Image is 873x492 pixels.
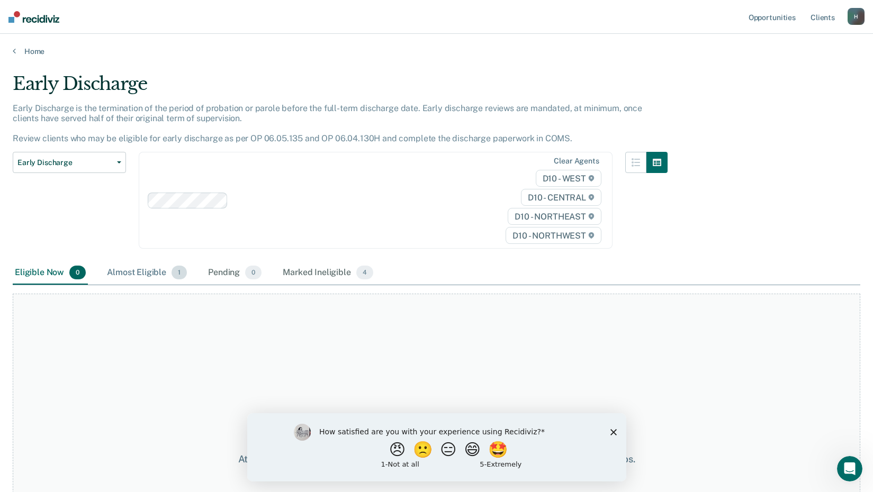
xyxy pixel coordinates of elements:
div: Pending0 [206,261,264,285]
span: 0 [69,266,86,279]
iframe: Intercom live chat [837,456,862,481]
span: Early Discharge [17,158,113,167]
span: D10 - CENTRAL [521,189,601,206]
span: D10 - NORTHEAST [508,208,601,225]
p: Early Discharge is the termination of the period of probation or parole before the full-term disc... [13,103,642,144]
img: Recidiviz [8,11,59,23]
span: 4 [356,266,373,279]
iframe: Survey by Kim from Recidiviz [247,413,626,481]
span: 1 [172,266,187,279]
div: At this time, there are no clients who are Eligible Now. Please navigate to one of the other tabs. [225,453,649,465]
div: Marked Ineligible4 [281,261,375,285]
button: Early Discharge [13,152,126,173]
div: Early Discharge [13,73,668,103]
a: Home [13,47,860,56]
button: H [848,8,865,25]
div: Eligible Now0 [13,261,88,285]
span: D10 - NORTHWEST [506,227,601,244]
div: Almost Eligible1 [105,261,189,285]
span: D10 - WEST [536,170,601,187]
span: 0 [245,266,262,279]
div: Clear agents [554,157,599,166]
